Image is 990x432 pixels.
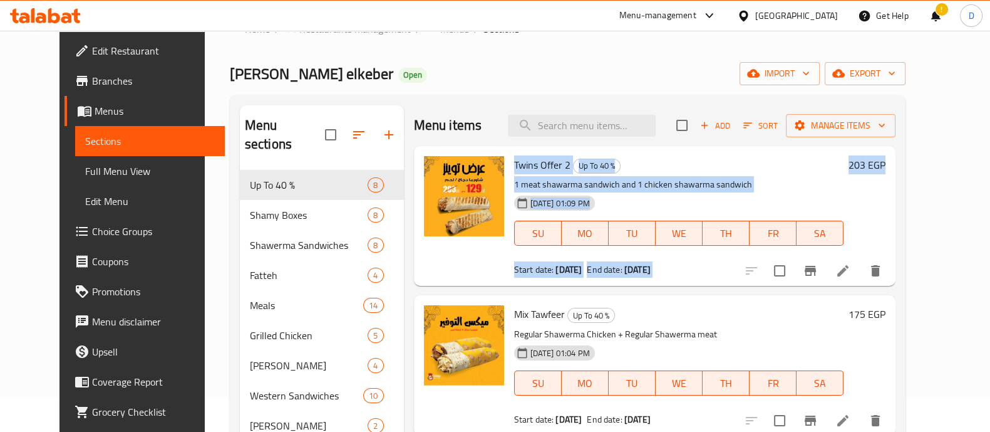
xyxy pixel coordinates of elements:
[250,298,364,313] span: Meals
[85,194,215,209] span: Edit Menu
[750,221,797,246] button: FR
[240,230,404,260] div: Shawerma Sandwiches8
[240,320,404,350] div: Grilled Chicken5
[425,21,469,37] a: Menus
[92,404,215,419] span: Grocery Checklist
[368,328,383,343] div: items
[555,261,582,278] b: [DATE]
[398,68,427,83] div: Open
[514,305,565,324] span: Mix Tawfeer
[835,263,850,278] a: Edit menu item
[587,411,622,428] span: End date:
[250,358,368,373] span: [PERSON_NAME]
[368,238,383,253] div: items
[483,21,519,36] span: Sections
[848,156,885,174] h6: 203 EGP
[968,9,974,23] span: D
[614,374,651,392] span: TU
[669,112,695,139] span: Select section
[514,411,554,428] span: Start date:
[92,284,215,299] span: Promotions
[740,116,781,135] button: Sort
[368,179,383,191] span: 8
[656,221,703,246] button: WE
[364,390,383,402] span: 10
[85,134,215,149] span: Sections
[525,198,595,209] span: [DATE] 01:09 PM
[661,374,698,392] span: WE
[368,177,383,192] div: items
[825,62,905,85] button: export
[240,350,404,381] div: [PERSON_NAME]4
[624,411,651,428] b: [DATE]
[250,358,368,373] div: Maria
[344,120,374,150] span: Sort sections
[609,221,656,246] button: TU
[368,209,383,221] span: 8
[656,371,703,396] button: WE
[92,254,215,269] span: Coupons
[619,8,696,23] div: Menu-management
[250,238,368,253] div: Shawerma Sandwiches
[661,224,698,243] span: WE
[755,9,838,23] div: [GEOGRAPHIC_DATA]
[64,36,225,66] a: Edit Restaurant
[424,305,504,386] img: Mix Tawfeer
[574,159,620,173] span: Up To 40 %
[562,221,609,246] button: MO
[835,66,895,82] span: export
[520,224,557,243] span: SU
[363,388,383,403] div: items
[562,371,609,396] button: MO
[848,305,885,323] h6: 175 EGP
[64,277,225,307] a: Promotions
[797,221,843,246] button: SA
[317,122,344,148] span: Select all sections
[64,246,225,277] a: Coupons
[786,114,895,137] button: Manage items
[92,224,215,239] span: Choice Groups
[414,116,482,135] h2: Menu items
[250,208,368,223] span: Shamy Boxes
[250,328,368,343] span: Grilled Chicken
[363,298,383,313] div: items
[796,118,885,134] span: Manage items
[368,240,383,251] span: 8
[766,258,793,284] span: Select to update
[64,96,225,126] a: Menus
[299,21,411,36] span: Restaurants management
[250,177,368,192] span: Up To 40 %
[740,62,820,85] button: import
[64,216,225,246] a: Choice Groups
[698,119,732,133] span: Add
[797,371,843,396] button: SA
[240,381,404,411] div: Western Sandwiches10
[75,156,225,186] a: Full Menu View
[95,103,215,119] span: Menus
[440,21,469,36] span: Menus
[750,66,810,82] span: import
[368,360,383,372] span: 4
[474,21,478,36] li: /
[368,270,383,282] span: 4
[860,256,890,286] button: delete
[567,308,615,323] div: Up To 40 %
[64,397,225,427] a: Grocery Checklist
[743,119,778,133] span: Sort
[250,388,364,403] span: Western Sandwiches
[374,120,404,150] button: Add section
[92,314,215,329] span: Menu disclaimer
[368,358,383,373] div: items
[514,155,570,174] span: Twins Offer 2
[240,170,404,200] div: Up To 40 %8
[230,21,270,36] a: Home
[284,21,411,37] a: Restaurants management
[755,224,791,243] span: FR
[525,347,595,359] span: [DATE] 01:04 PM
[240,290,404,320] div: Meals14
[275,21,279,36] li: /
[514,177,844,192] p: 1 meat shawarma sandwich and 1 chicken shawarma sandwich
